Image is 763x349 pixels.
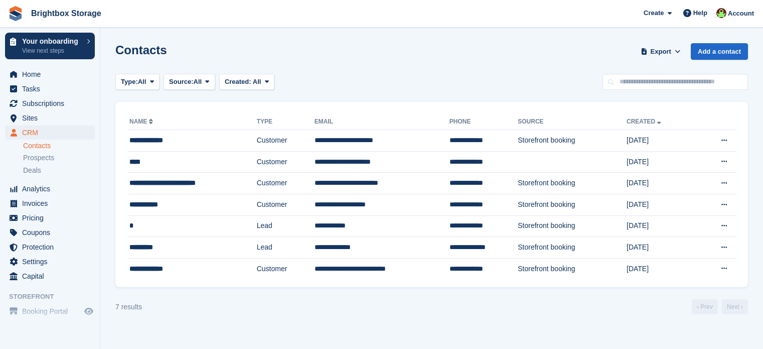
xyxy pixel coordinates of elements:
[691,43,748,60] a: Add a contact
[627,151,696,173] td: [DATE]
[22,67,82,81] span: Home
[23,165,95,176] a: Deals
[22,126,82,140] span: CRM
[5,111,95,125] a: menu
[22,240,82,254] span: Protection
[518,215,627,237] td: Storefront booking
[22,82,82,96] span: Tasks
[518,237,627,259] td: Storefront booking
[5,196,95,210] a: menu
[22,96,82,110] span: Subscriptions
[639,43,683,60] button: Export
[690,299,750,314] nav: Page
[722,299,748,314] a: Next
[115,43,167,57] h1: Contacts
[518,258,627,279] td: Storefront booking
[692,299,718,314] a: Previous
[627,215,696,237] td: [DATE]
[23,153,54,163] span: Prospects
[518,194,627,215] td: Storefront booking
[627,237,696,259] td: [DATE]
[518,114,627,130] th: Source
[253,78,261,85] span: All
[693,8,707,18] span: Help
[8,6,23,21] img: stora-icon-8386f47178a22dfd0bd8f6a31ec36ba5ce8667c1dd55bd0f319d3a0aa187defe.svg
[644,8,664,18] span: Create
[22,255,82,269] span: Settings
[115,302,142,312] div: 7 results
[5,67,95,81] a: menu
[257,215,315,237] td: Lead
[138,77,146,87] span: All
[225,78,251,85] span: Created:
[5,211,95,225] a: menu
[449,114,518,130] th: Phone
[83,305,95,317] a: Preview store
[716,8,726,18] img: Marlena
[651,47,671,57] span: Export
[627,130,696,152] td: [DATE]
[257,173,315,194] td: Customer
[22,211,82,225] span: Pricing
[315,114,449,130] th: Email
[5,255,95,269] a: menu
[22,304,82,318] span: Booking Portal
[22,225,82,240] span: Coupons
[257,237,315,259] td: Lead
[22,182,82,196] span: Analytics
[164,74,215,90] button: Source: All
[115,74,160,90] button: Type: All
[5,304,95,318] a: menu
[257,151,315,173] td: Customer
[22,111,82,125] span: Sites
[22,38,82,45] p: Your onboarding
[5,182,95,196] a: menu
[169,77,193,87] span: Source:
[9,292,100,302] span: Storefront
[5,225,95,240] a: menu
[728,9,754,19] span: Account
[22,46,82,55] p: View next steps
[23,141,95,151] a: Contacts
[5,33,95,59] a: Your onboarding View next steps
[518,130,627,152] td: Storefront booking
[5,96,95,110] a: menu
[22,269,82,283] span: Capital
[5,126,95,140] a: menu
[627,118,663,125] a: Created
[257,130,315,152] td: Customer
[219,74,274,90] button: Created: All
[257,114,315,130] th: Type
[5,269,95,283] a: menu
[23,153,95,163] a: Prospects
[129,118,155,125] a: Name
[627,173,696,194] td: [DATE]
[194,77,202,87] span: All
[5,240,95,254] a: menu
[27,5,105,22] a: Brightbox Storage
[627,194,696,215] td: [DATE]
[257,194,315,215] td: Customer
[22,196,82,210] span: Invoices
[5,82,95,96] a: menu
[627,258,696,279] td: [DATE]
[121,77,138,87] span: Type:
[257,258,315,279] td: Customer
[518,173,627,194] td: Storefront booking
[23,166,41,175] span: Deals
